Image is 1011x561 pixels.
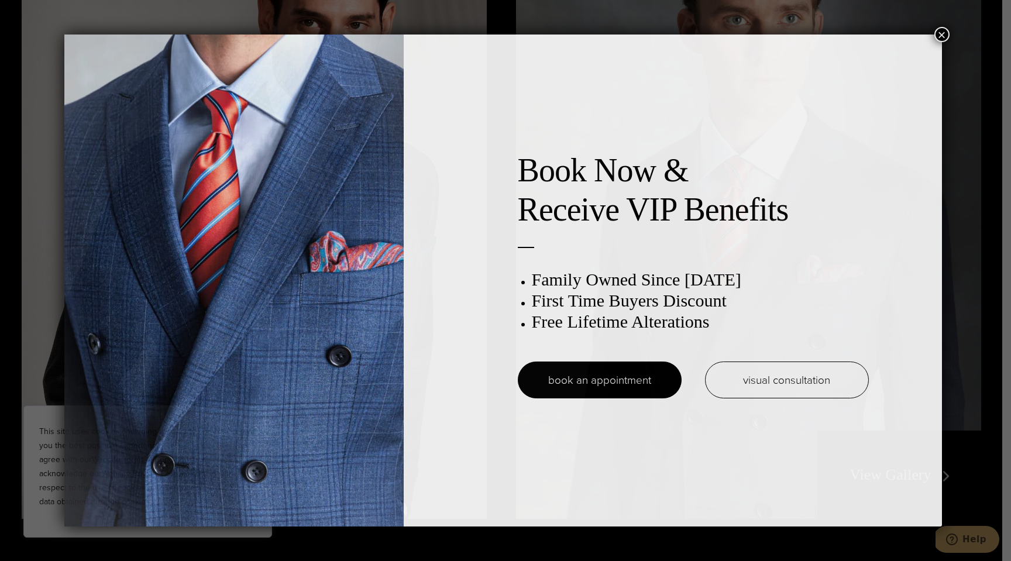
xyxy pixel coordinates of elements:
[518,151,869,229] h2: Book Now & Receive VIP Benefits
[518,362,682,398] a: book an appointment
[27,8,51,19] span: Help
[532,269,869,290] h3: Family Owned Since [DATE]
[532,290,869,311] h3: First Time Buyers Discount
[705,362,869,398] a: visual consultation
[532,311,869,332] h3: Free Lifetime Alterations
[934,27,950,42] button: Close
